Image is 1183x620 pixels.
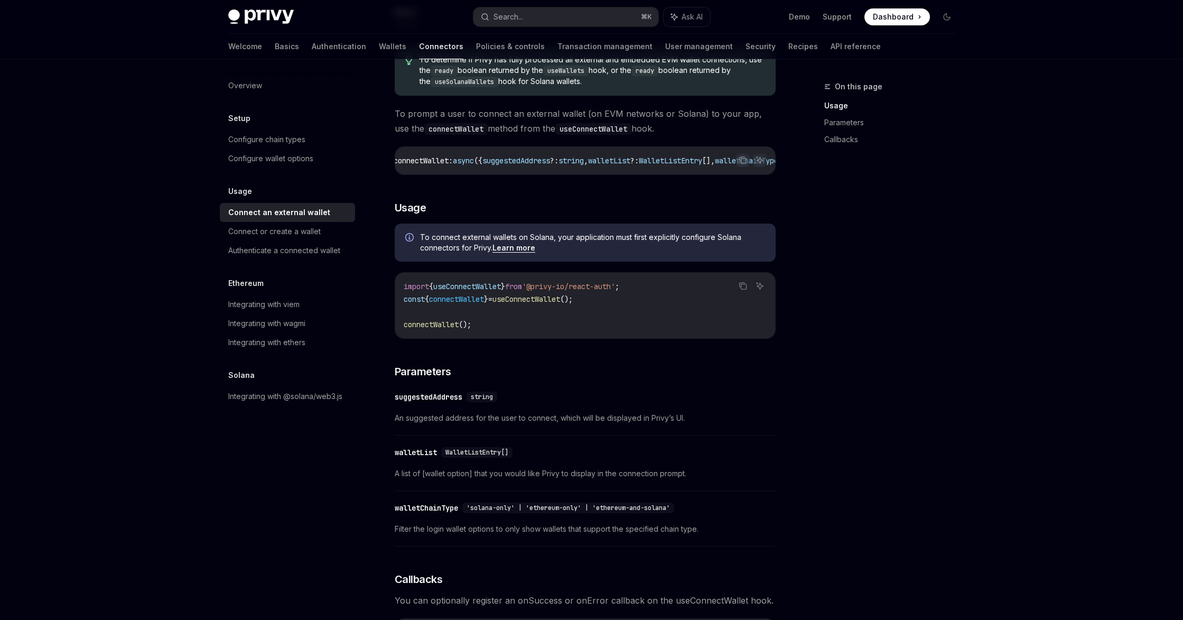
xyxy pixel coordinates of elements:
a: Recipes [788,34,818,59]
a: Wallets [379,34,406,59]
span: 'solana-only' | 'ethereum-only' | 'ethereum-and-solana' [467,504,670,512]
button: Copy the contents from the code block [736,279,750,293]
a: Configure chain types [220,130,355,149]
span: Parameters [395,364,451,379]
button: Copy the contents from the code block [736,153,750,167]
a: Support [823,12,852,22]
span: '@privy-io/react-auth' [522,282,615,291]
a: Parameters [824,114,964,131]
code: ready [631,66,658,76]
span: } [484,294,488,304]
span: An suggested address for the user to connect, which will be displayed in Privy’s UI. [395,412,776,424]
span: } [501,282,505,291]
span: ⌘ K [641,13,652,21]
a: Connect or create a wallet [220,222,355,241]
span: useConnectWallet [433,282,501,291]
div: Integrating with viem [228,298,300,311]
div: Connect an external wallet [228,206,330,219]
div: Integrating with wagmi [228,317,305,330]
a: Security [746,34,776,59]
div: Overview [228,79,262,92]
a: Configure wallet options [220,149,355,168]
span: : [449,156,453,165]
span: A list of [wallet option] that you would like Privy to display in the connection prompt. [395,467,776,480]
span: string [471,393,493,401]
a: Connectors [419,34,463,59]
a: Integrating with viem [220,295,355,314]
span: async [453,156,474,165]
a: Integrating with ethers [220,333,355,352]
a: Connect an external wallet [220,203,355,222]
div: Configure chain types [228,133,305,146]
div: Authenticate a connected wallet [228,244,340,257]
div: Connect or create a wallet [228,225,321,238]
span: (); [560,294,573,304]
span: WalletListEntry[] [445,448,508,457]
code: ready [431,66,458,76]
h5: Setup [228,112,250,125]
span: (); [459,320,471,329]
a: Dashboard [864,8,930,25]
span: string [558,156,584,165]
h5: Solana [228,369,255,382]
span: ({ [474,156,482,165]
a: Transaction management [557,34,653,59]
a: Welcome [228,34,262,59]
code: useWallets [543,66,589,76]
span: Usage [395,200,426,215]
code: connectWallet [424,123,488,135]
div: walletChainType [395,503,458,513]
span: connectWallet [394,156,449,165]
span: Dashboard [873,12,914,22]
button: Ask AI [753,279,767,293]
a: Callbacks [824,131,964,148]
span: WalletListEntry [639,156,702,165]
span: ?: [630,156,639,165]
a: API reference [831,34,881,59]
svg: Tip [405,55,413,65]
span: Callbacks [395,572,443,587]
button: Ask AI [664,7,710,26]
a: User management [665,34,733,59]
button: Ask AI [753,153,767,167]
span: useConnectWallet [492,294,560,304]
a: Policies & controls [476,34,545,59]
span: ; [615,282,619,291]
span: To determine if Privy has fully processed all external and embedded EVM wallet connections, use t... [420,54,765,87]
div: suggestedAddress [395,392,462,402]
span: [], [702,156,715,165]
a: Basics [275,34,299,59]
svg: Info [405,233,416,244]
a: Authentication [312,34,366,59]
span: You can optionally register an onSuccess or onError callback on the useConnectWallet hook. [395,593,776,608]
a: Overview [220,76,355,95]
h5: Usage [228,185,252,198]
a: Authenticate a connected wallet [220,241,355,260]
div: Integrating with ethers [228,336,305,349]
span: , [584,156,588,165]
a: Usage [824,97,964,114]
span: connectWallet [404,320,459,329]
span: To prompt a user to connect an external wallet (on EVM networks or Solana) to your app, use the m... [395,106,776,136]
span: Ask AI [682,12,703,22]
span: walletList [588,156,630,165]
span: const [404,294,425,304]
span: suggestedAddress [482,156,550,165]
a: Demo [789,12,810,22]
span: { [425,294,429,304]
a: Integrating with wagmi [220,314,355,333]
div: Configure wallet options [228,152,313,165]
div: Integrating with @solana/web3.js [228,390,342,403]
a: Learn more [492,243,535,253]
button: Search...⌘K [473,7,658,26]
span: = [488,294,492,304]
span: On this page [835,80,882,93]
h5: Ethereum [228,277,264,290]
span: from [505,282,522,291]
span: connectWallet [429,294,484,304]
div: Search... [493,11,523,23]
code: useSolanaWallets [431,77,498,87]
button: Toggle dark mode [938,8,955,25]
span: walletChainType [715,156,778,165]
span: import [404,282,429,291]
